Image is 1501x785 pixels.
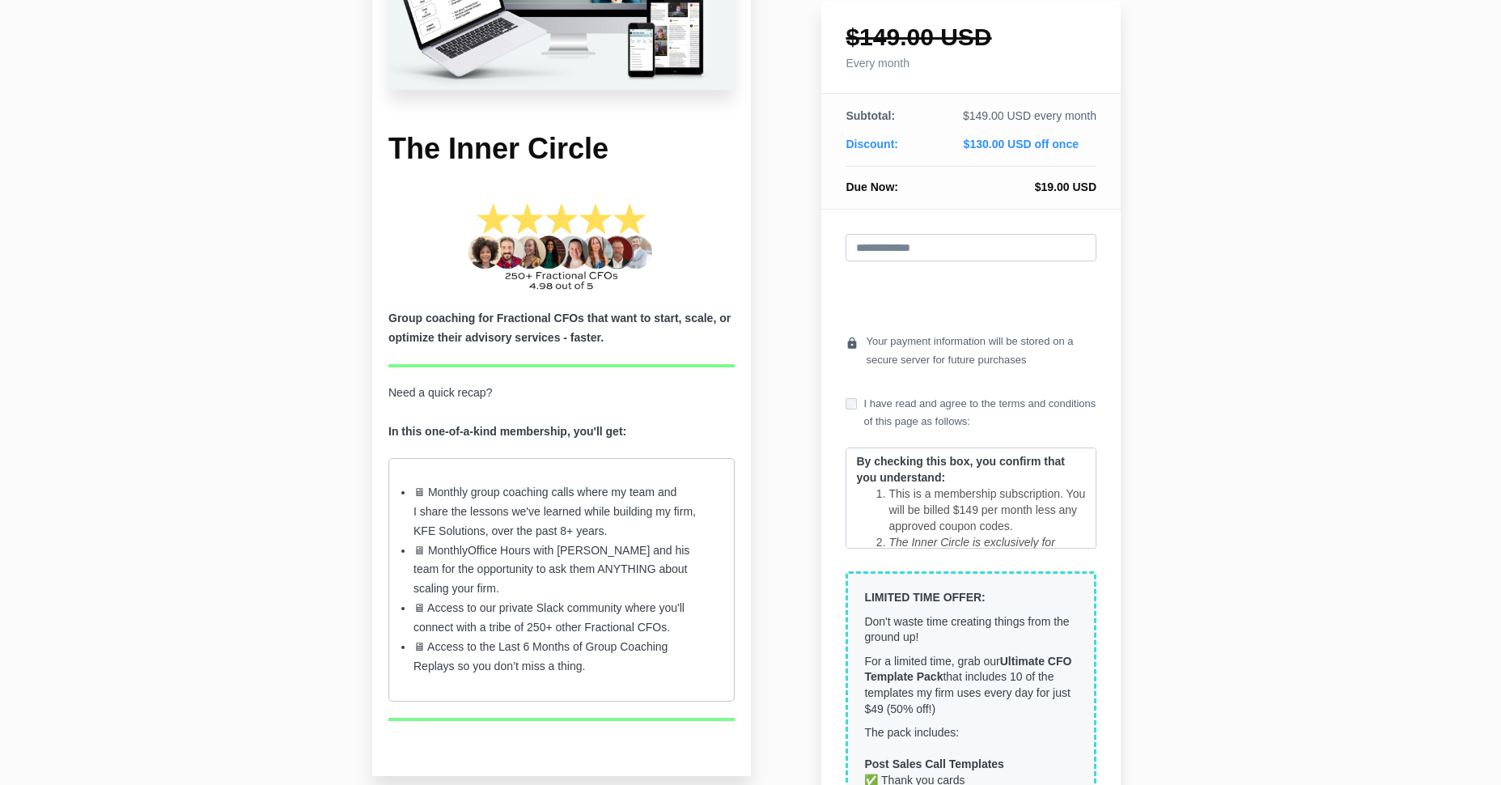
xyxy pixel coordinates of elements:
[856,455,1064,484] strong: By checking this box, you confirm that you understand:
[413,638,710,677] li: he Last 6 Months of Group Coaching Replays so you don’t miss a thing.
[413,562,688,595] span: for the opportunity to ask them ANYTHING about scaling your firm.
[888,536,1084,662] em: The Inner Circle is exclusively for Fractional CFOs. Anyone else that attempts to access The Inne...
[388,312,731,344] b: Group coaching for Fractional CFOs that want to start, scale, or optimize their advisory services...
[846,333,859,354] i: lock
[846,57,1096,69] h4: Every month
[864,757,1003,770] strong: Post Sales Call Templates
[846,136,916,167] th: Discount:
[388,130,735,168] h1: The Inner Circle
[1083,138,1096,151] i: close
[413,599,710,638] li: 🖥 Access to our private Slack community where you'll connect with a tribe of 250+ other Fractiona...
[916,108,1096,136] td: $149.00 USD every month
[462,201,660,293] img: 255aca1-b627-60d4-603f-455d825e316_275_CFO_Academy_Graduates-2.png
[413,483,710,541] li: 🖥 Monthly group coaching calls where my team and I share the lessons we've learned while building...
[846,109,895,122] span: Subtotal:
[413,640,483,653] span: 🖥 Access to t
[888,486,1086,534] li: This is a membership subscription. You will be billed $149 per month less any approved coupon codes.
[864,614,1078,646] p: Don't waste time creating things from the ground up!
[846,25,1096,49] h1: $149.00 USD
[846,167,916,196] th: Due Now:
[413,544,468,557] span: 🖥 Monthly
[1035,180,1096,193] span: $19.00 USD
[842,274,1100,320] iframe: Secure payment input frame
[866,333,1096,368] span: Your payment information will be stored on a secure server for future purchases
[1079,138,1096,155] a: close
[388,425,626,438] strong: In this one-of-a-kind membership, you'll get:
[846,395,1096,431] label: I have read and agree to the terms and conditions of this page as follows:
[846,398,857,409] input: I have read and agree to the terms and conditions of this page as follows:
[864,654,1078,717] p: For a limited time, grab our that includes 10 of the templates my firm uses every day for just $4...
[864,591,985,604] strong: LIMITED TIME OFFER:
[388,384,735,442] p: Need a quick recap?
[413,541,710,600] li: Office Hours with [PERSON_NAME] and his team
[964,138,1079,151] span: $130.00 USD off once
